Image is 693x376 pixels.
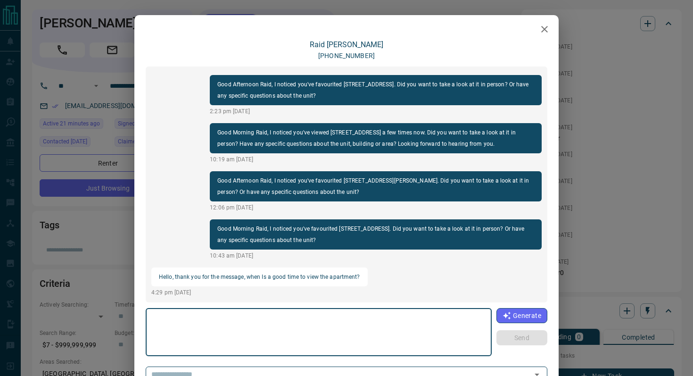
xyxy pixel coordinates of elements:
[496,308,547,323] button: Generate
[217,79,534,101] p: Good Afternoon Raid, I noticed you've favourited [STREET_ADDRESS]. Did you want to take a look at...
[210,251,542,260] p: 10:43 am [DATE]
[210,203,542,212] p: 12:06 pm [DATE]
[210,107,542,116] p: 2:23 pm [DATE]
[217,127,534,150] p: Good Morning Raid, I noticed you've viewed [STREET_ADDRESS] a few times now. Did you want to take...
[210,155,542,164] p: 10:19 am [DATE]
[217,223,534,246] p: Good Morning Raid, I noticed you've favourited [STREET_ADDRESS]. Did you want to take a look at i...
[159,271,360,283] p: Hello, thank you for the message, when Is a good time to view the apartment?
[217,175,534,198] p: Good Afternoon Raid, I noticed you've favourited [STREET_ADDRESS][PERSON_NAME]. Did you want to t...
[310,40,383,49] a: Raid [PERSON_NAME]
[151,288,368,297] p: 4:29 pm [DATE]
[318,51,375,61] p: [PHONE_NUMBER]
